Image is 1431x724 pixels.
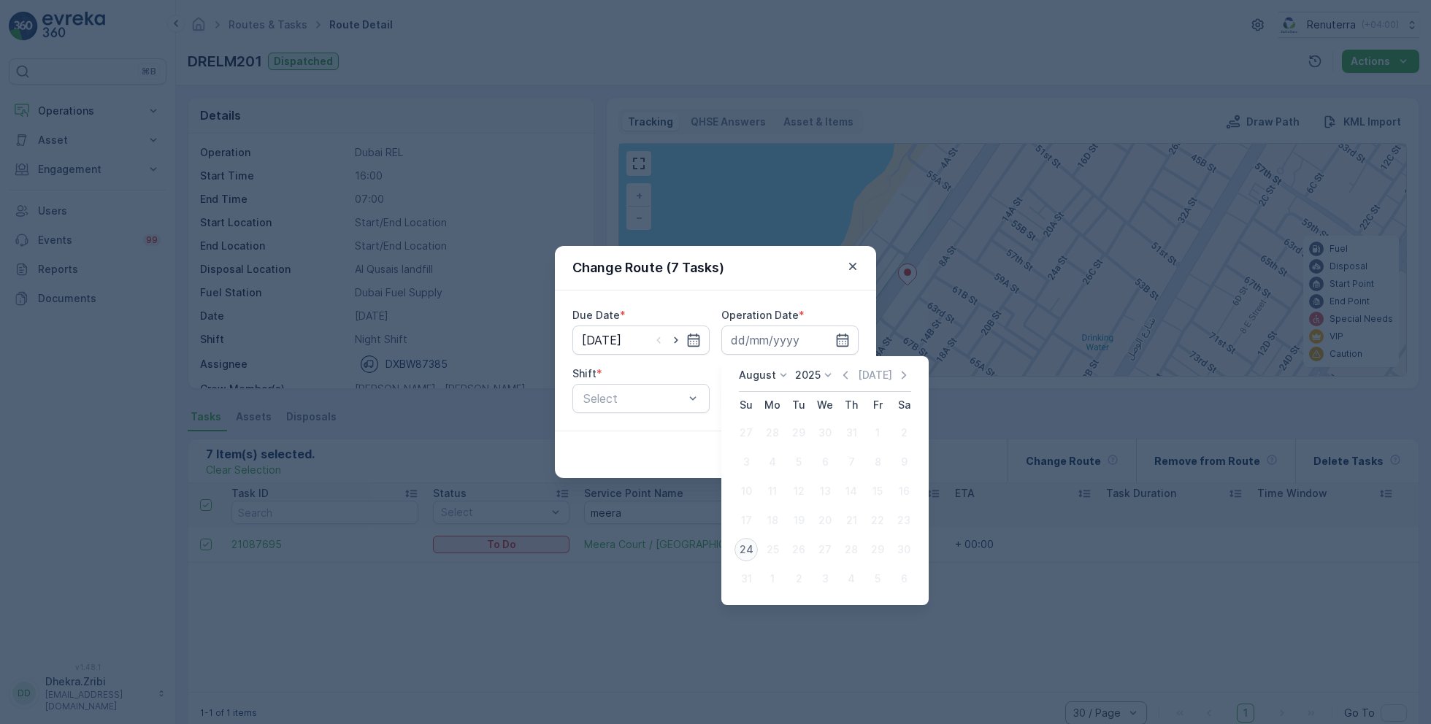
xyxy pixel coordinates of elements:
label: Shift [572,367,596,380]
label: Due Date [572,309,620,321]
input: dd/mm/yyyy [572,326,710,355]
div: 12 [787,480,810,503]
div: 27 [813,538,837,561]
th: Tuesday [786,392,812,418]
div: 15 [866,480,889,503]
div: 1 [761,567,784,590]
div: 4 [761,450,784,474]
div: 31 [734,567,758,590]
div: 2 [892,421,916,444]
div: 14 [840,480,863,503]
input: dd/mm/yyyy [721,326,859,355]
div: 6 [813,450,837,474]
p: Select [583,390,684,407]
p: August [739,368,776,382]
div: 3 [734,450,758,474]
div: 30 [813,421,837,444]
div: 19 [787,509,810,532]
th: Friday [864,392,891,418]
th: Wednesday [812,392,838,418]
div: 25 [761,538,784,561]
div: 5 [787,450,810,474]
div: 2 [787,567,810,590]
div: 11 [761,480,784,503]
div: 5 [866,567,889,590]
div: 23 [892,509,916,532]
div: 29 [866,538,889,561]
div: 26 [787,538,810,561]
div: 18 [761,509,784,532]
div: 16 [892,480,916,503]
div: 22 [866,509,889,532]
div: 4 [840,567,863,590]
div: 13 [813,480,837,503]
div: 31 [840,421,863,444]
div: 10 [734,480,758,503]
th: Thursday [838,392,864,418]
div: 17 [734,509,758,532]
div: 27 [734,421,758,444]
th: Saturday [891,392,917,418]
div: 20 [813,509,837,532]
div: 3 [813,567,837,590]
p: Change Route (7 Tasks) [572,258,724,278]
div: 28 [761,421,784,444]
div: 7 [840,450,863,474]
div: 28 [840,538,863,561]
div: 6 [892,567,916,590]
div: 9 [892,450,916,474]
th: Monday [759,392,786,418]
div: 30 [892,538,916,561]
div: 8 [866,450,889,474]
p: 2025 [795,368,821,382]
div: 24 [734,538,758,561]
p: [DATE] [858,368,892,382]
div: 1 [866,421,889,444]
div: 21 [840,509,863,532]
label: Operation Date [721,309,799,321]
th: Sunday [733,392,759,418]
div: 29 [787,421,810,444]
